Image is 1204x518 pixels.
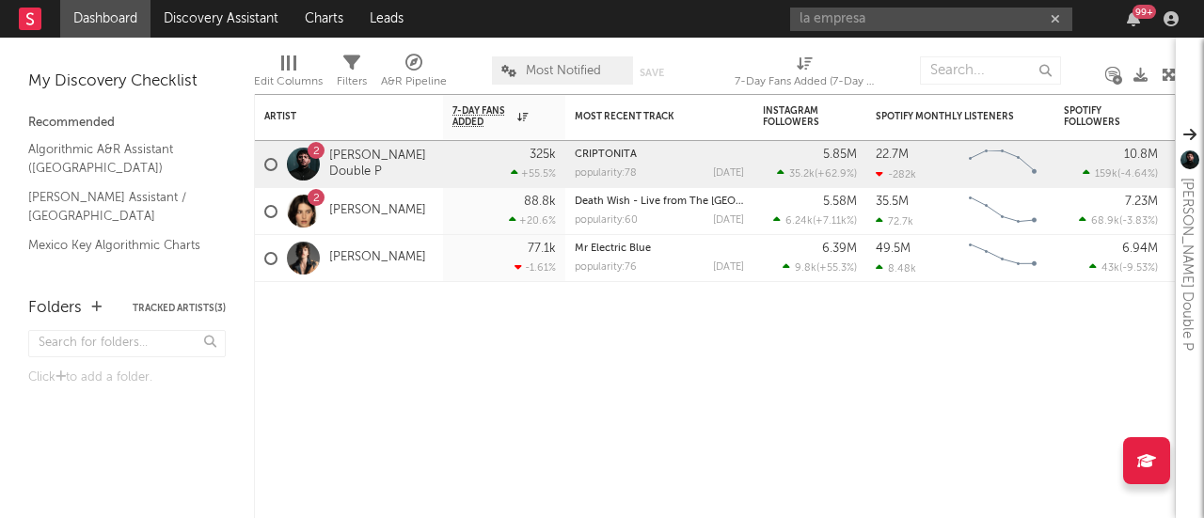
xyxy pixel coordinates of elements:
[381,71,447,93] div: A&R Pipeline
[777,167,857,180] div: ( )
[575,168,637,179] div: popularity: 78
[511,167,556,180] div: +55.5 %
[575,149,637,160] a: CRIPTONITA
[381,47,447,102] div: A&R Pipeline
[1122,243,1158,255] div: 6.94M
[960,141,1045,188] svg: Chart title
[876,111,1017,122] div: Spotify Monthly Listeners
[735,71,876,93] div: 7-Day Fans Added (7-Day Fans Added)
[337,47,367,102] div: Filters
[876,196,909,208] div: 35.5M
[452,105,513,128] span: 7-Day Fans Added
[528,243,556,255] div: 77.1k
[1176,178,1198,351] div: [PERSON_NAME] Double P
[1133,5,1156,19] div: 99 +
[1127,11,1140,26] button: 99+
[1124,149,1158,161] div: 10.8M
[876,215,913,228] div: 72.7k
[876,168,916,181] div: -282k
[329,149,434,181] a: [PERSON_NAME] Double P
[575,196,744,207] div: Death Wish - Live from The O2 Arena
[524,196,556,208] div: 88.8k
[790,8,1072,31] input: Search for artists
[515,261,556,274] div: -1.61 %
[735,47,876,102] div: 7-Day Fans Added (7-Day Fans Added)
[1091,216,1119,227] span: 68.9k
[785,216,813,227] span: 6.24k
[713,215,744,226] div: [DATE]
[28,330,226,357] input: Search for folders...
[28,367,226,389] div: Click to add a folder.
[575,262,637,273] div: popularity: 76
[876,262,916,275] div: 8.48k
[28,139,207,178] a: Algorithmic A&R Assistant ([GEOGRAPHIC_DATA])
[795,263,816,274] span: 9.8k
[823,196,857,208] div: 5.58M
[575,149,744,160] div: CRIPTONITA
[1122,263,1155,274] span: -9.53 %
[876,149,909,161] div: 22.7M
[1125,196,1158,208] div: 7.23M
[823,149,857,161] div: 5.85M
[1083,167,1158,180] div: ( )
[329,250,426,266] a: [PERSON_NAME]
[1095,169,1117,180] span: 159k
[822,243,857,255] div: 6.39M
[254,71,323,93] div: Edit Columns
[773,214,857,227] div: ( )
[264,111,405,122] div: Artist
[509,214,556,227] div: +20.6 %
[920,56,1061,85] input: Search...
[817,169,854,180] span: +62.9 %
[1064,105,1130,128] div: Spotify Followers
[713,262,744,273] div: [DATE]
[1122,216,1155,227] span: -3.83 %
[133,304,226,313] button: Tracked Artists(3)
[575,196,817,207] a: Death Wish - Live from The [GEOGRAPHIC_DATA]
[789,169,815,180] span: 35.2k
[28,297,82,320] div: Folders
[530,149,556,161] div: 325k
[575,111,716,122] div: Most Recent Track
[575,243,744,254] div: Mr Electric Blue
[28,187,207,226] a: [PERSON_NAME] Assistant / [GEOGRAPHIC_DATA]
[329,203,426,219] a: [PERSON_NAME]
[876,243,911,255] div: 49.5M
[337,71,367,93] div: Filters
[1089,261,1158,274] div: ( )
[763,105,829,128] div: Instagram Followers
[819,263,854,274] span: +55.3 %
[1079,214,1158,227] div: ( )
[713,168,744,179] div: [DATE]
[816,216,854,227] span: +7.11k %
[28,71,226,93] div: My Discovery Checklist
[783,261,857,274] div: ( )
[960,188,1045,235] svg: Chart title
[254,47,323,102] div: Edit Columns
[1120,169,1155,180] span: -4.64 %
[960,235,1045,282] svg: Chart title
[526,65,601,77] span: Most Notified
[640,68,664,78] button: Save
[28,112,226,134] div: Recommended
[1101,263,1119,274] span: 43k
[575,215,638,226] div: popularity: 60
[28,235,207,256] a: Mexico Key Algorithmic Charts
[575,243,651,254] a: Mr Electric Blue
